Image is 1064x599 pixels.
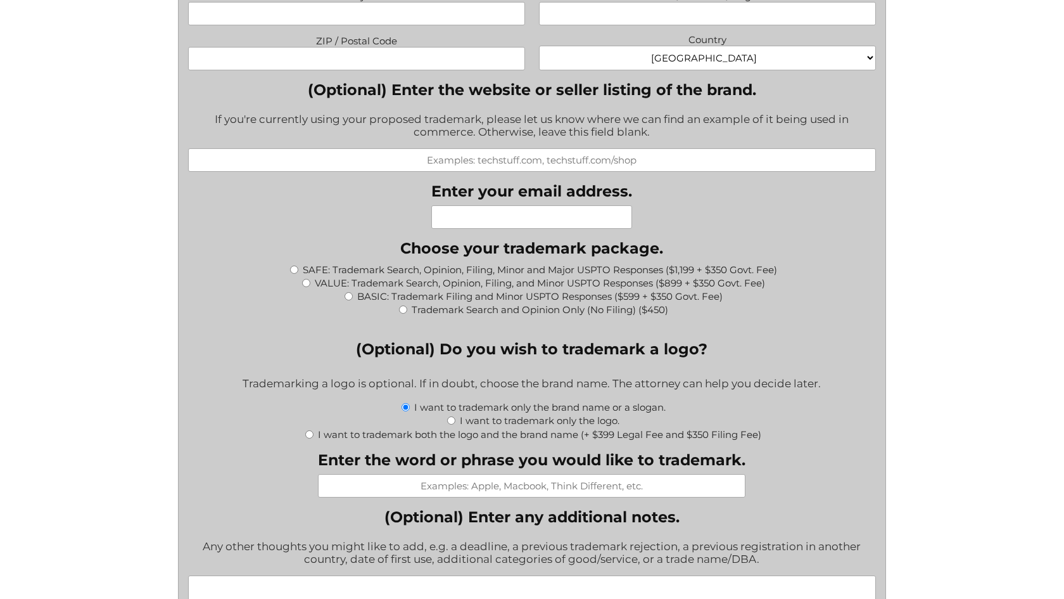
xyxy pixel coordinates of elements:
[400,239,663,257] legend: Choose your trademark package.
[357,290,723,302] label: BASIC: Trademark Filing and Minor USPTO Responses ($599 + $350 Govt. Fee)
[188,508,877,526] label: (Optional) Enter any additional notes.
[188,32,526,47] label: ZIP / Postal Code
[318,451,745,469] label: Enter the word or phrase you would like to trademark.
[188,81,877,99] label: (Optional) Enter the website or seller listing of the brand.
[188,105,877,148] div: If you're currently using your proposed trademark, please let us know where we can find an exampl...
[318,428,761,441] label: I want to trademark both the logo and the brand name (+ $399 Legal Fee and $350 Filing Fee)
[414,401,666,413] label: I want to trademark only the brand name or a slogan.
[315,277,765,289] label: VALUE: Trademark Search, Opinion, Filing, and Minor USPTO Responses ($899 + $350 Govt. Fee)
[303,264,777,276] label: SAFE: Trademark Search, Opinion, Filing, Minor and Major USPTO Responses ($1,199 + $350 Govt. Fee)
[188,148,877,172] input: Examples: techstuff.com, techstuff.com/shop
[460,415,619,427] label: I want to trademark only the logo.
[431,182,632,200] label: Enter your email address.
[318,474,745,498] input: Examples: Apple, Macbook, Think Different, etc.
[188,369,877,400] div: Trademarking a logo is optional. If in doubt, choose the brand name. The attorney can help you de...
[412,304,668,316] label: Trademark Search and Opinion Only (No Filing) ($450)
[539,30,877,46] label: Country
[356,340,707,358] legend: (Optional) Do you wish to trademark a logo?
[188,532,877,576] div: Any other thoughts you might like to add, e.g. a deadline, a previous trademark rejection, a prev...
